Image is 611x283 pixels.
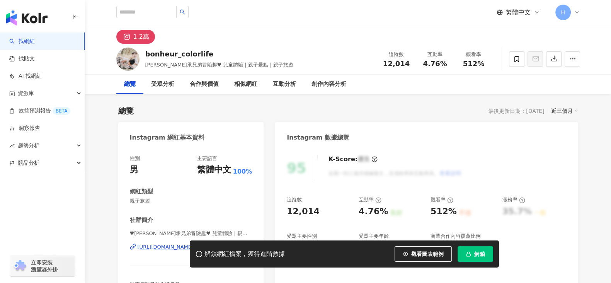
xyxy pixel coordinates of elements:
[359,206,388,218] div: 4.76%
[18,154,39,172] span: 競品分析
[9,143,15,148] span: rise
[431,196,453,203] div: 觀看率
[359,196,381,203] div: 互動率
[118,106,134,116] div: 總覽
[130,198,252,205] span: 親子旅遊
[458,246,493,262] button: 解鎖
[130,164,138,176] div: 男
[133,31,149,42] div: 1.2萬
[431,233,481,240] div: 商業合作內容覆蓋比例
[287,206,320,218] div: 12,014
[18,137,39,154] span: 趨勢分析
[124,80,136,89] div: 總覽
[502,196,525,203] div: 漲粉率
[190,80,219,89] div: 合作與價值
[9,55,35,63] a: 找貼文
[359,233,389,240] div: 受眾主要年齡
[197,164,231,176] div: 繁體中文
[459,51,488,58] div: 觀看率
[273,80,296,89] div: 互動分析
[287,233,317,240] div: 受眾主要性別
[18,85,34,102] span: 資源庫
[151,80,174,89] div: 受眾分析
[130,133,205,142] div: Instagram 網紅基本資料
[9,38,35,45] a: search找網紅
[311,80,346,89] div: 創作內容分析
[233,167,252,176] span: 100%
[431,206,457,218] div: 512%
[551,106,578,116] div: 近三個月
[145,62,294,68] span: [PERSON_NAME]承兄弟冒險趣♥ 兒童體驗｜親子景點｜親子旅遊
[145,49,294,59] div: bonheur_colorlife
[10,256,75,276] a: chrome extension立即安裝 瀏覽器外掛
[6,10,48,26] img: logo
[9,107,70,115] a: 效益預測報告BETA
[287,133,349,142] div: Instagram 數據總覽
[234,80,257,89] div: 相似網紅
[180,9,185,15] span: search
[420,51,450,58] div: 互動率
[561,8,565,17] span: H
[488,108,544,114] div: 最後更新日期：[DATE]
[287,196,302,203] div: 追蹤數
[474,251,485,257] span: 解鎖
[197,155,217,162] div: 主要語言
[9,72,42,80] a: AI 找網紅
[116,48,140,71] img: KOL Avatar
[130,188,153,196] div: 網紅類型
[463,60,485,68] span: 512%
[130,155,140,162] div: 性別
[9,124,40,132] a: 洞察報告
[31,259,58,273] span: 立即安裝 瀏覽器外掛
[382,51,411,58] div: 追蹤數
[204,250,285,258] div: 解鎖網紅檔案，獲得進階數據
[383,60,410,68] span: 12,014
[328,155,378,164] div: K-Score :
[12,260,27,272] img: chrome extension
[116,30,155,44] button: 1.2萬
[423,60,447,68] span: 4.76%
[411,251,444,257] span: 觀看圖表範例
[130,230,252,237] span: ♥[PERSON_NAME]承兄弟冒險趣♥ 兒童體驗｜親子[PERSON_NAME]｜親子旅遊 | bonheur_colorlife
[395,246,452,262] button: 觀看圖表範例
[130,216,153,224] div: 社群簡介
[506,8,531,17] span: 繁體中文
